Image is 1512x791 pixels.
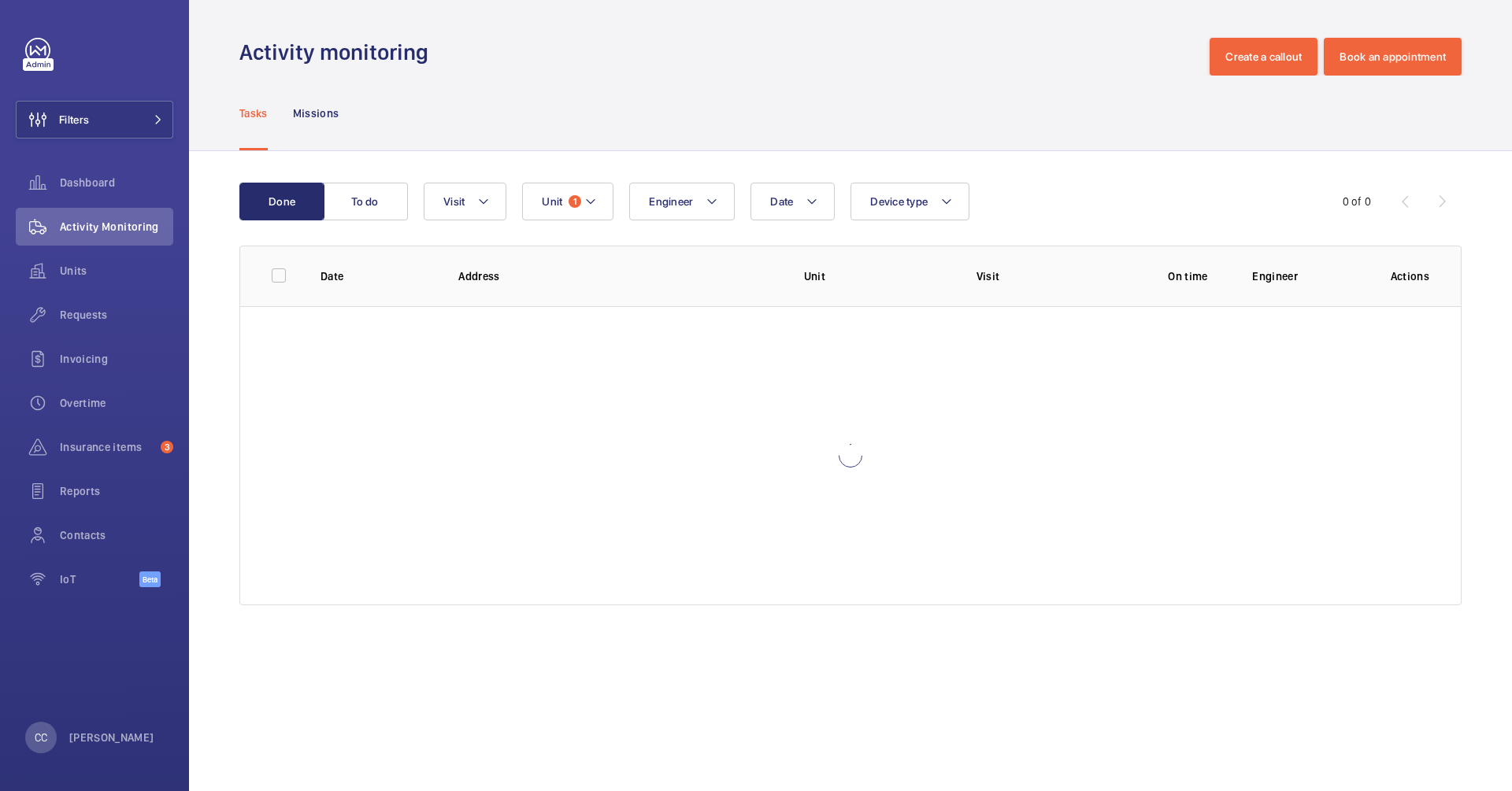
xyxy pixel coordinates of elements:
button: Device type [850,183,969,220]
span: Contacts [60,527,173,543]
button: Engineer [629,183,735,220]
p: Visit [976,268,1124,284]
button: Done [239,183,324,220]
span: Insurance items [60,439,154,455]
span: 1 [569,195,581,208]
p: Actions [1391,268,1429,284]
span: IoT [60,571,139,587]
span: Reports [60,483,173,499]
p: On time [1149,268,1227,284]
p: Unit [804,268,951,284]
p: Date [321,268,433,284]
p: Tasks [239,105,268,121]
p: Engineer [1252,268,1365,284]
div: 0 of 0 [1343,194,1371,209]
button: Date [750,183,835,220]
p: Address [458,268,778,284]
button: Unit1 [522,183,613,220]
span: Units [60,263,173,279]
span: Activity Monitoring [60,219,173,235]
p: Missions [293,105,339,121]
button: To do [323,183,408,220]
button: Create a callout [1210,38,1317,76]
span: Requests [60,307,173,323]
span: Overtime [60,395,173,411]
h1: Activity monitoring [239,38,438,67]
p: CC [35,730,47,745]
button: Filters [16,101,173,139]
button: Visit [424,183,506,220]
span: Date [770,195,793,208]
span: Dashboard [60,175,173,190]
span: Unit [542,195,562,208]
p: [PERSON_NAME] [69,730,154,745]
span: Invoicing [60,351,173,367]
span: Visit [443,195,465,208]
button: Book an appointment [1324,38,1462,76]
span: Filters [59,112,89,128]
span: 3 [161,441,173,453]
span: Beta [139,571,161,587]
span: Engineer [649,195,693,208]
span: Device type [870,195,928,208]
